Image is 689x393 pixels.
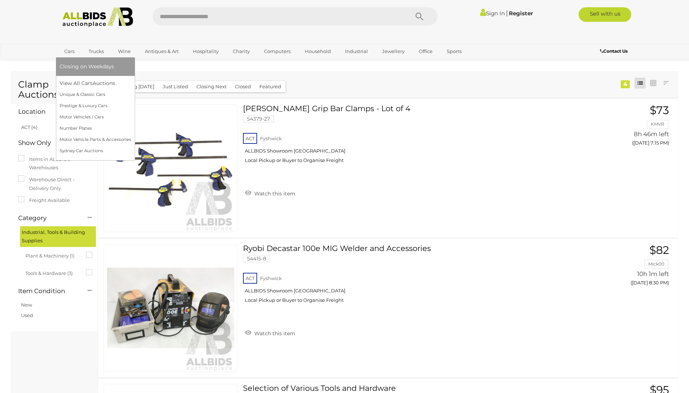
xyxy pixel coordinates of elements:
[442,45,466,57] a: Sports
[587,244,671,289] a: $82 Mick00 10h 1m left ([DATE] 8:30 PM)
[243,327,297,338] a: Watch this item
[509,10,533,17] a: Register
[340,45,373,57] a: Industrial
[192,81,231,92] button: Closing Next
[20,226,96,247] div: Industrial, Tools & Building Supplies
[18,108,77,115] h4: Location
[18,215,77,222] h4: Category
[60,45,79,57] a: Cars
[600,48,628,54] b: Contact Us
[18,175,90,193] label: Warehouse Direct - Delivery Only
[158,81,192,92] button: Just Listed
[252,190,295,197] span: Watch this item
[18,155,90,172] label: Items in ALLBIDS Warehouses
[506,9,508,17] span: |
[25,250,80,260] span: Plant & Machinery (1)
[259,45,295,57] a: Computers
[649,243,669,257] span: $82
[18,139,77,146] h4: Show Only
[228,45,255,57] a: Charity
[21,124,37,130] a: ACT (4)
[231,81,255,92] button: Closed
[300,45,336,57] a: Household
[18,80,90,100] h1: Clamp Auctions
[107,105,234,232] img: 54379-27a.jpg
[587,104,671,150] a: $73 KMVR 8h 46m left ([DATE] 7:15 PM)
[600,47,629,55] a: Contact Us
[25,267,80,277] span: Tools & Hardware (3)
[579,7,631,22] a: Sell with us
[58,7,137,27] img: Allbids.com.au
[18,196,70,204] label: Freight Available
[621,80,630,88] div: 4
[115,81,159,92] button: Closing [DATE]
[113,45,135,57] a: Wine
[480,10,505,17] a: Sign In
[18,288,77,295] h4: Item Condition
[107,244,234,372] img: 54415-8a.JPG
[401,7,438,25] button: Search
[248,244,576,309] a: Ryobi Decastar 100e MIG Welder and Accessories 54415-8 ACT Fyshwick ALLBIDS Showroom [GEOGRAPHIC_...
[84,45,109,57] a: Trucks
[252,330,295,337] span: Watch this item
[248,104,576,169] a: [PERSON_NAME] Grip Bar Clamps - Lot of 4 54379-27 ACT Fyshwick ALLBIDS Showroom [GEOGRAPHIC_DATA]...
[21,312,33,318] a: Used
[255,81,285,92] button: Featured
[650,104,669,117] span: $73
[140,45,183,57] a: Antiques & Art
[188,45,223,57] a: Hospitality
[243,187,297,198] a: Watch this item
[377,45,409,57] a: Jewellery
[21,302,32,308] a: New
[414,45,437,57] a: Office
